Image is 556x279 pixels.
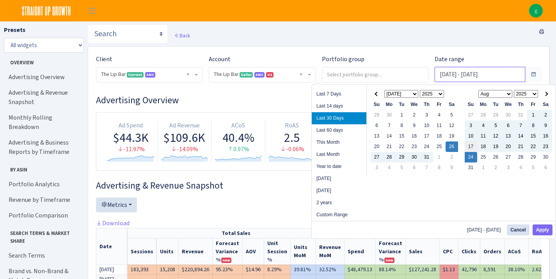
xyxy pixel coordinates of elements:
div: Ad Revenue [161,121,208,130]
td: 26 [446,141,458,152]
td: 24 [421,141,433,152]
td: 8 [433,162,446,173]
td: 8 [527,120,540,131]
button: Toggle navigation [82,4,102,17]
td: 5 [490,120,502,131]
td: 9 [540,120,552,131]
td: 10 [465,131,477,141]
div: ACoS [215,121,262,130]
div: 40.4% [215,130,262,145]
td: 2 [490,162,502,173]
li: Last 60 days [312,124,366,136]
div: Ad Spend [107,121,155,130]
th: Orders [480,238,505,265]
th: Tu [396,99,408,110]
li: Custom Range [312,209,366,221]
td: 6 [408,162,421,173]
td: 15 [396,131,408,141]
td: $127,241.28 [406,265,440,274]
th: Mo [383,99,396,110]
div: 2.5 [268,130,316,145]
th: Revenue [179,238,213,265]
td: 22 [396,141,408,152]
td: 28 [477,110,490,120]
td: 27 [465,110,477,120]
th: Th [515,99,527,110]
td: 7 [383,120,396,131]
span: new [384,258,394,263]
a: Back [174,32,190,39]
th: Sessions [128,238,157,265]
label: Date range [435,55,464,64]
span: Search Terms & Market Share [4,226,82,244]
a: Search Terms [4,248,82,263]
li: [DATE] [312,173,366,185]
th: RoAS [529,238,549,265]
th: Clicks [458,238,480,265]
th: Total Sales [128,228,345,238]
td: 30 [383,110,396,120]
td: 29 [527,152,540,162]
td: 3 [371,162,383,173]
span: Remove all items [187,71,189,78]
th: Sales [406,238,440,265]
input: Select portfolio group... [322,67,428,81]
th: Mo [477,99,490,110]
td: 1 [527,110,540,120]
td: $14.96 [243,265,264,274]
th: Units [157,238,179,265]
td: 26 [490,152,502,162]
th: Spend Forecast Variance % [376,238,406,265]
span: The Lip Bar <span class="badge badge-success">Seller</span><span class="badge badge-primary" data... [209,67,315,82]
td: 4 [433,110,446,120]
a: Portfolio Analytics [4,177,82,192]
span: The Lip Bar <span class="badge badge-success">Seller</span><span class="badge badge-primary" data... [214,71,306,78]
td: $48,479.13 [345,265,376,274]
td: 11 [433,120,446,131]
th: Spend [345,238,376,265]
label: Presets [4,25,25,35]
td: 9 [408,120,421,131]
li: [DATE] [312,185,366,197]
a: g [529,4,543,18]
td: 8 [396,120,408,131]
td: 28 [383,152,396,162]
td: 13 [502,131,515,141]
td: 1 [396,110,408,120]
th: Unit Session % [264,238,291,265]
th: CPC [440,238,458,265]
label: Account [209,55,231,64]
td: 29 [396,152,408,162]
button: Apply [533,224,552,235]
td: 2 [446,152,458,162]
td: 95.23% [213,265,243,274]
h3: Widget #2 [96,180,542,191]
th: ACoS [505,238,529,265]
td: 12 [446,120,458,131]
th: Su [371,99,383,110]
td: 31 [421,152,433,162]
th: Revenue MoM [316,238,345,265]
td: 20 [502,141,515,152]
td: 12 [490,131,502,141]
td: 23 [408,141,421,152]
td: 20 [371,141,383,152]
td: 5 [527,162,540,173]
td: 10 [421,120,433,131]
td: 29 [490,110,502,120]
td: 27 [371,152,383,162]
td: 25 [477,152,490,162]
span: Seller [240,72,253,78]
td: 21 [515,141,527,152]
th: Units MoM [291,238,316,265]
th: Fr [527,99,540,110]
span: US [266,72,274,78]
span: The Lip Bar <span class="badge badge-success">Current</span><span class="badge badge-primary">AMC... [96,67,203,82]
label: Client [96,55,112,64]
td: 7 [515,120,527,131]
td: 9 [446,162,458,173]
td: 2 [408,110,421,120]
button: Cancel [507,224,529,235]
td: $220,894.26 [179,265,213,274]
li: Last 7 Days [312,88,366,100]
